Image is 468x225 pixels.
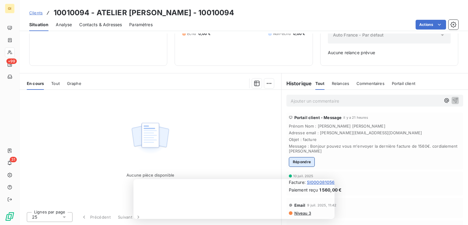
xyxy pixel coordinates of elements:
span: Objet : facture [289,137,461,142]
img: Empty state [131,119,170,157]
span: Commentaires [356,81,385,86]
span: Graphe [67,81,81,86]
button: Actions [416,20,446,30]
span: Aucune pièce disponible [126,173,174,178]
span: Auto France - Par défaut [333,32,384,38]
span: Portail client - Message [294,115,342,120]
span: Adresse email : [PERSON_NAME][EMAIL_ADDRESS][DOMAIN_NAME] [289,130,461,135]
button: Précédent [77,211,114,223]
span: Prénom Nom : [PERSON_NAME] [PERSON_NAME] [289,124,461,128]
span: Contacts & Adresses [79,22,122,28]
h6: Historique [282,80,312,87]
span: il y a 21 heures [343,116,368,119]
span: 25 [32,214,37,220]
span: Tout [51,81,60,86]
span: Clients [29,10,43,15]
button: Suivant [114,211,145,223]
span: 10 juil. 2025 [293,174,314,178]
button: Répondre [289,157,315,167]
span: Aucune relance prévue [328,50,451,56]
a: Clients [29,10,43,16]
span: 31 [10,157,17,162]
div: GI [5,4,15,13]
span: Analyse [56,22,72,28]
img: Logo LeanPay [5,212,15,221]
span: Échu [187,31,196,37]
span: Non-échu [273,31,291,37]
span: 0,00 € [198,31,211,37]
span: Portail client [392,81,415,86]
span: Relances [332,81,349,86]
span: +99 [6,58,17,64]
span: Message : Bonjour pouvez vous m'envoyer la dernière facture de 1560€. cordialement [PERSON_NAME] [289,144,461,153]
span: Tout [315,81,324,86]
span: En cours [27,81,44,86]
span: 0,00 € [293,31,305,37]
iframe: Intercom live chat [447,204,462,219]
span: Paramètres [129,22,153,28]
h3: 10010094 - ATELIER [PERSON_NAME] - 10010094 [54,7,234,18]
iframe: Enquête de LeanPay [133,179,335,219]
span: Situation [29,22,48,28]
